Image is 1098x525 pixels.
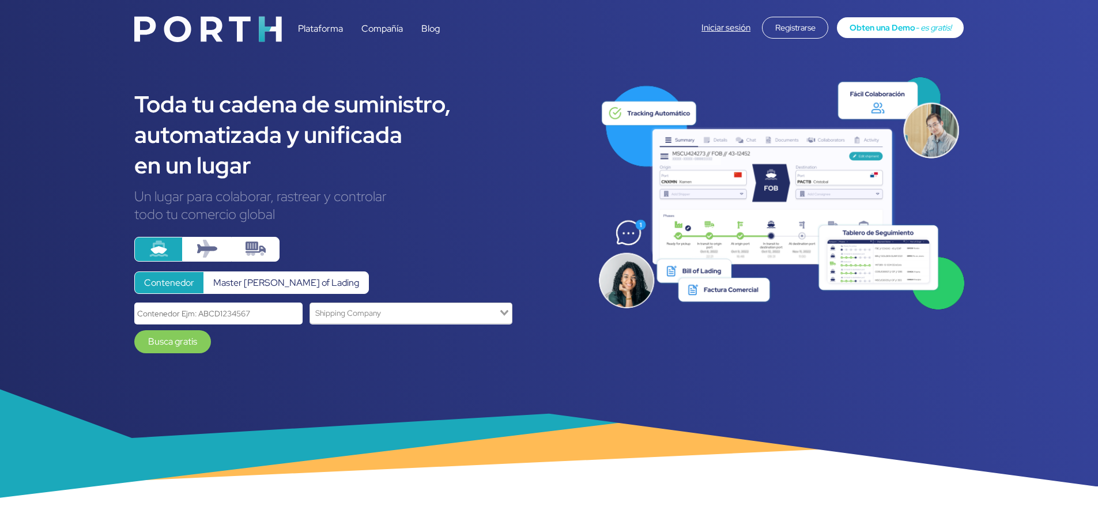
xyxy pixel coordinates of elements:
[134,187,580,205] div: Un lugar para colaborar, rastrear y controlar
[134,119,580,150] div: automatizada y unificada
[134,303,303,324] input: Contenedor Ejm: ABCD1234567
[134,205,580,223] div: todo tu comercio global
[701,22,750,33] a: Iniciar sesión
[310,303,512,324] div: Search for option
[837,17,964,38] a: Obten una Demo- es gratis!
[203,271,369,294] label: Master [PERSON_NAME] of Lading
[134,271,204,294] label: Contenedor
[762,21,828,33] a: Registrarse
[134,89,580,119] div: Toda tu cadena de suministro,
[246,239,266,259] img: truck-container.svg
[762,17,828,39] div: Registrarse
[421,22,440,35] a: Blog
[311,305,497,321] input: Search for option
[915,22,952,33] span: - es gratis!
[149,239,169,259] img: ship.svg
[361,22,403,35] a: Compañía
[197,239,217,259] img: plane.svg
[134,150,580,180] div: en un lugar
[850,22,915,33] span: Obten una Demo
[134,330,211,353] a: Busca gratis
[298,22,343,35] a: Plataforma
